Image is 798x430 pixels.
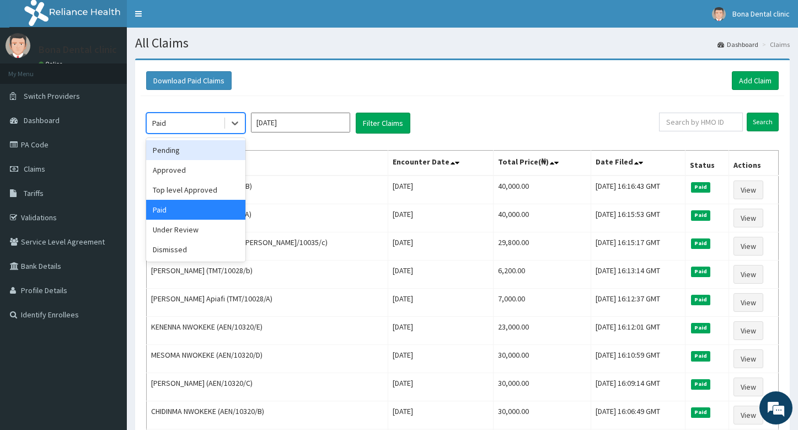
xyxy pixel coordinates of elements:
td: 6,200.00 [494,261,591,289]
td: [DATE] [388,204,494,232]
th: Actions [729,151,778,176]
span: Paid [691,351,711,361]
td: 30,000.00 [494,401,591,429]
span: Dashboard [24,115,60,125]
td: [DATE] [388,232,494,261]
td: [DATE] 16:13:14 GMT [591,261,685,289]
input: Search by HMO ID [659,113,743,131]
td: [DATE] [388,289,494,317]
span: Paid [691,182,711,192]
div: Minimize live chat window [181,6,207,32]
td: [DATE] 16:16:43 GMT [591,176,685,204]
input: Select Month and Year [251,113,350,132]
td: [DATE] [388,345,494,373]
th: Encounter Date [388,151,494,176]
span: Paid [691,210,711,220]
td: [DATE] 16:15:53 GMT [591,204,685,232]
a: View [733,237,763,256]
a: Dashboard [717,40,758,49]
img: d_794563401_company_1708531726252_794563401 [20,55,45,83]
h1: All Claims [135,36,790,50]
p: Bona Dental clinic [39,45,117,55]
div: Dismissed [146,240,245,259]
td: [PERSON_NAME] Oparaodu ([PERSON_NAME]/10035/c) [147,232,388,261]
td: 23,000.00 [494,317,591,345]
td: [DATE] [388,261,494,289]
a: View [733,406,763,424]
a: View [733,378,763,396]
span: Paid [691,379,711,389]
td: 30,000.00 [494,373,591,401]
span: Bona Dental clinic [732,9,790,19]
span: Tariffs [24,188,44,198]
td: [DATE] [388,373,494,401]
td: 29,800.00 [494,232,591,261]
a: View [733,209,763,227]
a: View [733,265,763,284]
td: [PERSON_NAME] Apiafi (TMT/10028/A) [147,289,388,317]
div: Top level Approved [146,180,245,200]
td: 30,000.00 [494,345,591,373]
a: Add Claim [732,71,779,90]
td: [DATE] 16:06:49 GMT [591,401,685,429]
td: KENENNA NWOKEKE (AEN/10320/E) [147,317,388,345]
td: [DATE] 16:09:14 GMT [591,373,685,401]
td: 7,000.00 [494,289,591,317]
td: 40,000.00 [494,204,591,232]
a: View [733,321,763,340]
span: Paid [691,267,711,277]
div: Chat with us now [57,62,185,76]
button: Filter Claims [356,113,410,134]
span: Paid [691,323,711,333]
td: [PERSON_NAME] (ACT/10020/B) [147,176,388,204]
td: [DATE] [388,176,494,204]
td: [DATE] 16:10:59 GMT [591,345,685,373]
a: View [733,181,763,199]
input: Search [747,113,779,131]
td: [DATE] 16:12:01 GMT [591,317,685,345]
button: Download Paid Claims [146,71,232,90]
span: We're online! [64,139,152,251]
div: Pending [146,140,245,160]
div: Under Review [146,220,245,240]
span: Switch Providers [24,91,80,101]
td: [PERSON_NAME] (ACT/10020/A) [147,204,388,232]
th: Total Price(₦) [494,151,591,176]
textarea: Type your message and hit 'Enter' [6,301,210,340]
a: Online [39,60,65,68]
td: [PERSON_NAME] (AEN/10320/C) [147,373,388,401]
th: Name [147,151,388,176]
li: Claims [759,40,790,49]
img: User Image [6,33,30,58]
td: [DATE] [388,317,494,345]
th: Status [685,151,729,176]
span: Paid [691,295,711,305]
a: View [733,293,763,312]
div: Paid [152,118,166,129]
span: Claims [24,164,45,174]
td: [PERSON_NAME] (TMT/10028/b) [147,261,388,289]
div: Approved [146,160,245,180]
span: Paid [691,238,711,248]
span: Paid [691,407,711,417]
td: [DATE] 16:15:17 GMT [591,232,685,261]
div: Paid [146,200,245,220]
td: 40,000.00 [494,176,591,204]
td: MESOMA NWOKEKE (AEN/10320/D) [147,345,388,373]
th: Date Filed [591,151,685,176]
td: CHIDINMA NWOKEKE (AEN/10320/B) [147,401,388,429]
a: View [733,349,763,368]
td: [DATE] [388,401,494,429]
img: User Image [712,7,726,21]
td: [DATE] 16:12:37 GMT [591,289,685,317]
